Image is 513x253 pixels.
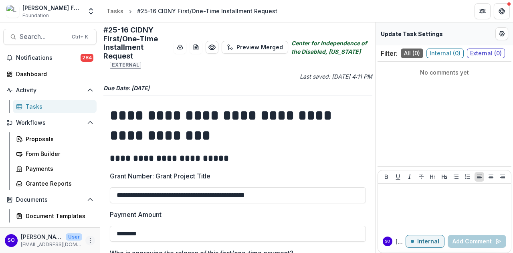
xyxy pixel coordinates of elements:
span: Search... [20,33,67,40]
div: Tasks [26,102,90,111]
button: Open Documents [3,193,97,206]
h2: #25-16 CIDNY First/One-Time Installment Request [103,26,170,69]
button: More [85,236,95,245]
button: Open entity switcher [85,3,97,19]
div: Ctrl + K [70,32,90,41]
span: Foundation [22,12,49,19]
div: Grantee Reports [26,179,90,188]
button: Heading 1 [428,172,438,182]
div: #25-16 CIDNY First/One-Time Installment Request [137,7,277,15]
button: Preview Merged [222,41,288,54]
button: Bold [382,172,391,182]
a: Tasks [13,100,97,113]
button: download-word-button [190,41,202,54]
span: All ( 0 ) [401,49,423,58]
a: Grantee Reports [13,177,97,190]
p: No comments yet [381,68,508,77]
div: Document Templates [26,212,90,220]
a: Form Builder [13,147,97,160]
span: Activity [16,87,84,94]
span: Workflows [16,119,84,126]
button: Open Contacts [3,226,97,239]
a: Payments [13,162,97,175]
button: Bullet List [451,172,461,182]
a: Document Templates [13,209,97,223]
button: Open Activity [3,84,97,97]
button: Preview 748e27b1-fc2d-4048-a9c2-71f7bcef307a.pdf [206,41,218,54]
span: Notifications [16,55,81,61]
button: Notifications284 [3,51,97,64]
span: 284 [81,54,93,62]
a: Proposals [13,132,97,146]
button: Heading 2 [440,172,449,182]
p: Update Task Settings [381,30,443,38]
p: Filter: [381,49,398,58]
span: Internal ( 0 ) [426,49,464,58]
span: External [110,62,141,68]
p: Due Date: [DATE] [103,84,372,92]
button: Underline [393,172,403,182]
button: Strike [416,172,426,182]
div: Tasks [107,7,123,15]
p: [PERSON_NAME] [396,237,406,246]
button: Get Help [494,3,510,19]
nav: breadcrumb [103,5,281,17]
button: Internal [406,235,444,248]
div: [PERSON_NAME] Fund for the Blind [22,4,82,12]
img: Lavelle Fund for the Blind [6,5,19,18]
button: Edit Form Settings [495,27,508,40]
button: Open Workflows [3,116,97,129]
p: Grant Number: Grant Project Title [110,171,210,181]
button: Ordered List [463,172,473,182]
button: Add Comment [448,235,506,248]
a: Dashboard [3,67,97,81]
p: User [66,233,82,241]
button: Align Right [498,172,507,182]
div: Form Builder [26,150,90,158]
i: Center for Independence of the Disabled, [US_STATE] [291,39,372,56]
span: Documents [16,196,84,203]
a: Tasks [103,5,127,17]
button: Align Left [475,172,484,182]
button: download-button [174,41,186,54]
p: Last saved: [DATE] 4:11 PM [239,72,372,81]
div: Payments [26,164,90,173]
button: Align Center [486,172,496,182]
button: Partners [475,3,491,19]
p: Internal [417,238,439,245]
div: Susan Olivo [8,238,15,243]
p: Payment Amount [110,210,162,219]
p: [EMAIL_ADDRESS][DOMAIN_NAME] [21,241,82,248]
div: Dashboard [16,70,90,78]
button: Italicize [405,172,414,182]
div: Proposals [26,135,90,143]
p: [PERSON_NAME] [21,233,63,241]
span: External ( 0 ) [467,49,505,58]
div: Susan Olivo [385,239,390,243]
button: Search... [3,29,97,45]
